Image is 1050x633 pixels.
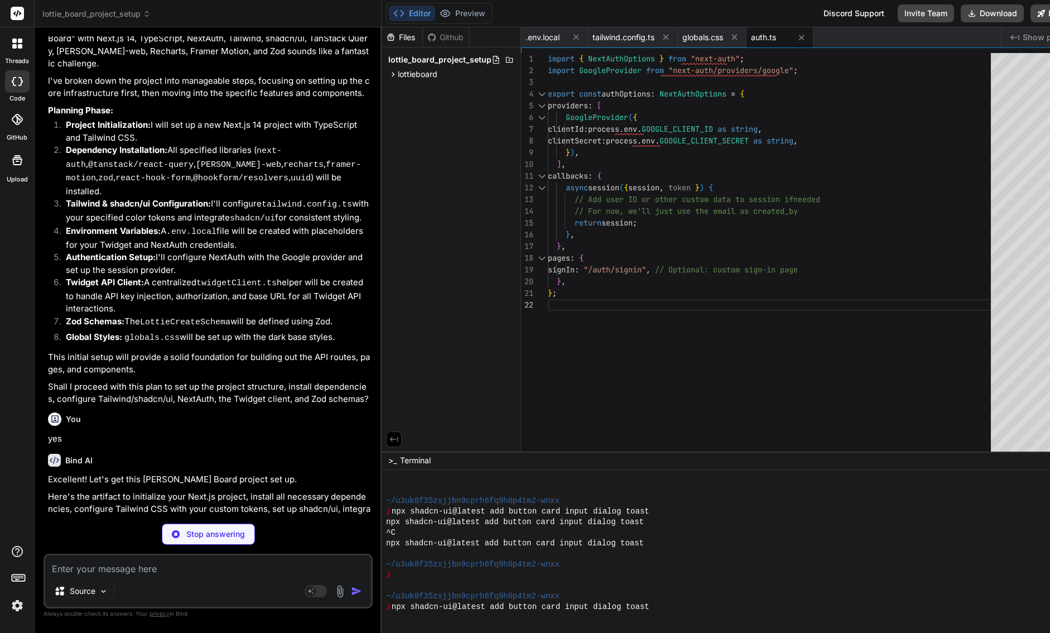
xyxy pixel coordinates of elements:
[624,183,628,193] span: {
[386,527,396,538] span: ^C
[606,136,637,146] span: process
[392,506,649,517] span: npx shadcn-ui@latest add button card input dialog toast
[44,608,373,619] p: Always double-check its answers. Your in Bind
[534,100,549,112] div: Click to collapse the range.
[66,277,144,287] strong: Twidget API Client:
[575,147,579,157] span: ,
[548,288,552,298] span: }
[5,56,29,66] label: threads
[521,65,533,76] div: 2
[98,174,113,183] code: zod
[731,124,758,134] span: string
[386,496,560,506] span: ~/u3uk0f35zsjjbn9cprh6fq9h0p4tm2-wnxx
[521,100,533,112] div: 5
[166,227,216,237] code: .env.local
[7,175,28,184] label: Upload
[570,229,575,239] span: ,
[668,183,691,193] span: token
[646,265,651,275] span: ,
[588,54,655,64] span: NextAuthOptions
[283,160,324,170] code: recharts
[668,65,793,75] span: "next-auth/providers/google"
[262,200,352,209] code: tailwind.config.ts
[659,136,749,146] span: GOOGLE_CLIENT_SECRET
[66,332,122,342] strong: Global Styles:
[633,112,637,122] span: {
[48,351,370,376] p: This initial setup will provide a solid foundation for building out the API routes, pages, and co...
[66,198,211,209] strong: Tailwind & shadcn/ui Configuration:
[579,253,584,263] span: {
[695,183,700,193] span: }
[521,159,533,170] div: 10
[601,89,651,99] span: authOptions
[628,112,633,122] span: (
[548,171,588,181] span: callbacks
[66,316,124,327] strong: Zod Schemas:
[382,32,422,43] div: Files
[534,252,549,264] div: Click to collapse the range.
[682,32,723,43] span: globals.css
[57,276,370,315] li: A centralized helper will be created to handle API key injection, authorization, and base URL for...
[291,174,311,183] code: uuid
[548,136,601,146] span: clientSecret
[709,183,713,193] span: {
[793,136,798,146] span: ,
[521,182,533,194] div: 12
[48,433,370,445] p: yes
[655,265,798,275] span: // Optional: custom sign-in page
[48,105,113,116] strong: Planning Phase:
[659,54,664,64] span: }
[588,124,619,134] span: process
[386,570,392,581] span: ❯
[637,136,642,146] span: .
[99,587,108,596] img: Pick Models
[124,333,180,343] code: globals.css
[717,124,726,134] span: as
[624,124,637,134] span: env
[526,32,560,43] span: .env.local
[633,218,637,228] span: ;
[534,182,549,194] div: Click to collapse the range.
[548,253,570,263] span: pages
[557,276,561,286] span: }
[65,455,93,466] h6: Bind AI
[42,8,151,20] span: lottie_board_project_setup
[196,160,281,170] code: [PERSON_NAME]-web
[561,241,566,251] span: ,
[57,315,370,331] li: The will be defined using Zod.
[548,265,575,275] span: signIn
[731,89,735,99] span: =
[521,170,533,182] div: 11
[552,288,557,298] span: ;
[521,252,533,264] div: 18
[392,602,649,612] span: npx shadcn-ui@latest add button card input dialog toast
[579,54,584,64] span: {
[628,183,659,193] span: session
[66,119,151,130] strong: Project Initialization:
[570,253,575,263] span: :
[575,218,601,228] span: return
[700,183,704,193] span: )
[88,160,194,170] code: @tanstack/react-query
[597,171,601,181] span: {
[435,6,490,21] button: Preview
[579,89,601,99] span: const
[48,381,370,406] p: Shall I proceed with this plan to set up the project structure, install dependencies, configure T...
[691,54,740,64] span: "next-auth"
[570,147,575,157] span: )
[566,112,628,122] span: GoogleProvider
[646,65,664,75] span: from
[588,183,619,193] span: session
[575,206,798,216] span: // For now, we'll just use the email as created_by
[601,136,606,146] span: :
[150,610,170,617] span: privacy
[66,414,81,425] h6: You
[57,119,370,144] li: I will set up a new Next.js 14 project with TypeScript and Tailwind CSS.
[588,171,593,181] span: :
[48,75,370,100] p: I've broken down the project into manageable steps, focusing on setting up the core infrastructur...
[186,529,245,540] p: Stop answering
[66,145,167,155] strong: Dependency Installation:
[398,69,437,80] span: lottieboard
[115,174,191,183] code: react-hook-form
[557,241,561,251] span: }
